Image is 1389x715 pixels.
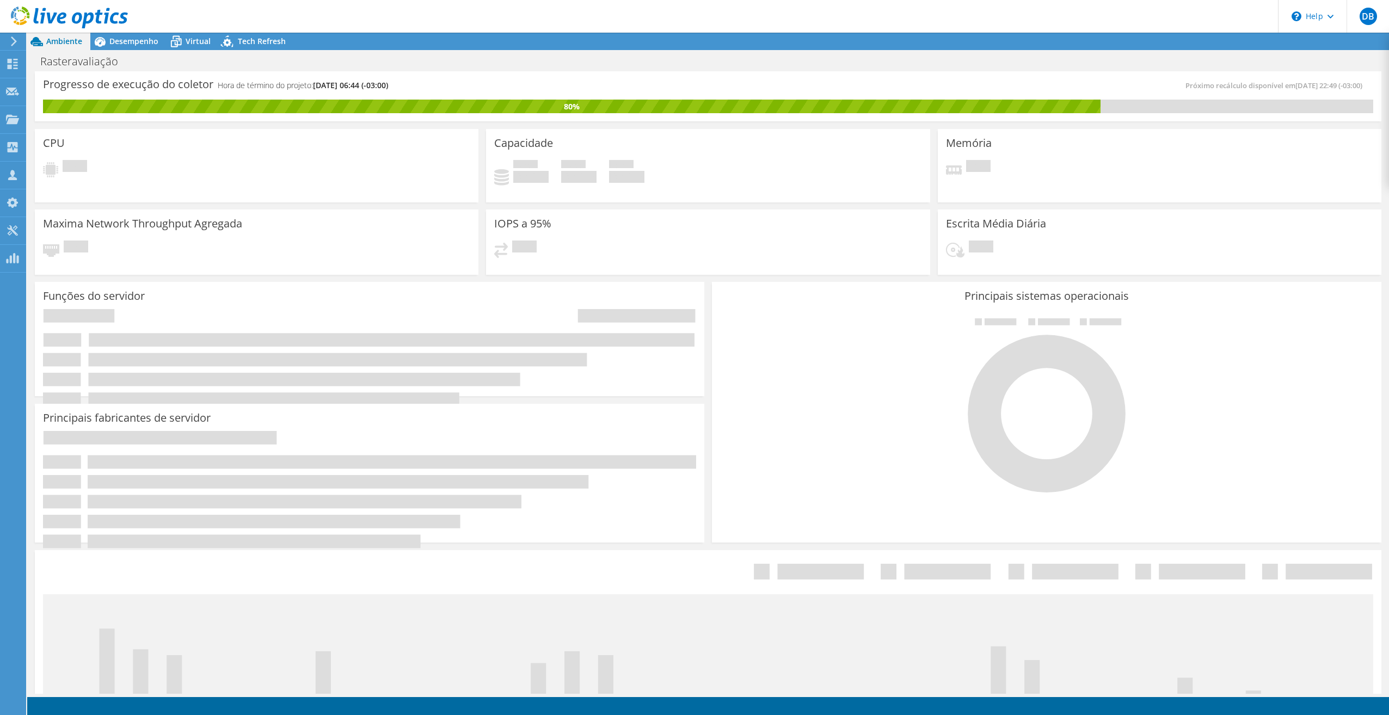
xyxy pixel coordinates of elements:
span: Desempenho [109,36,158,46]
h3: Capacidade [494,137,553,149]
h3: Principais sistemas operacionais [720,290,1373,302]
h3: Principais fabricantes de servidor [43,412,211,424]
span: Tech Refresh [238,36,286,46]
span: DB [1360,8,1377,25]
span: Virtual [186,36,211,46]
span: Ambiente [46,36,82,46]
span: Pendente [64,241,88,255]
span: Pendente [969,241,993,255]
h3: Escrita Média Diária [946,218,1046,230]
h4: 0 GiB [561,171,597,183]
h4: 0 GiB [513,171,549,183]
span: Próximo recálculo disponível em [1185,81,1368,90]
h3: Funções do servidor [43,290,145,302]
span: [DATE] 06:44 (-03:00) [313,80,388,90]
h3: Memória [946,137,992,149]
span: Pendente [966,160,991,175]
span: Usado [513,160,538,171]
span: Total [609,160,634,171]
span: [DATE] 22:49 (-03:00) [1295,81,1362,90]
h3: IOPS a 95% [494,218,551,230]
h1: Rasteravaliação [35,56,135,67]
span: Disponível [561,160,586,171]
h4: 0 GiB [609,171,644,183]
h3: CPU [43,137,65,149]
svg: \n [1292,11,1301,21]
span: Pendente [63,160,87,175]
div: 80% [43,101,1101,113]
span: Pendente [512,241,537,255]
h3: Maxima Network Throughput Agregada [43,218,242,230]
h4: Hora de término do projeto: [218,79,388,91]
